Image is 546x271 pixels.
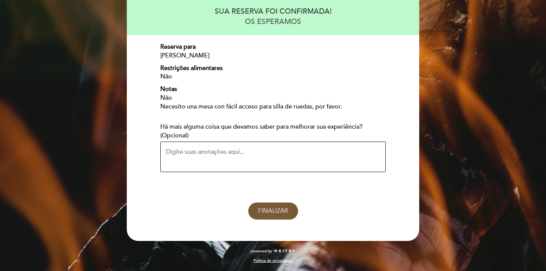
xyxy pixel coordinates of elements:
[160,85,386,94] div: Notas
[251,249,295,254] a: powered by
[160,94,386,102] div: Não
[248,202,298,220] button: FINALIZAR
[160,64,386,73] div: Restrições alimentares
[251,249,272,254] span: powered by
[134,6,412,17] div: SUA RESERVA FOI CONFIRMADA!
[160,72,386,81] div: Não
[160,123,386,140] label: Há mais alguma coisa que devamos saber para melhorar sua experiência? (Opcional)
[160,43,386,51] div: Reserva para
[160,51,386,60] div: [PERSON_NAME]
[254,258,292,263] a: Política de privacidade
[258,207,288,215] span: FINALIZAR
[160,102,386,111] div: Necesito una mesa con fácil acceso para silla de ruedas, por favor.
[134,17,412,27] div: OS ESPERAMOS
[274,249,295,253] img: MEITRE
